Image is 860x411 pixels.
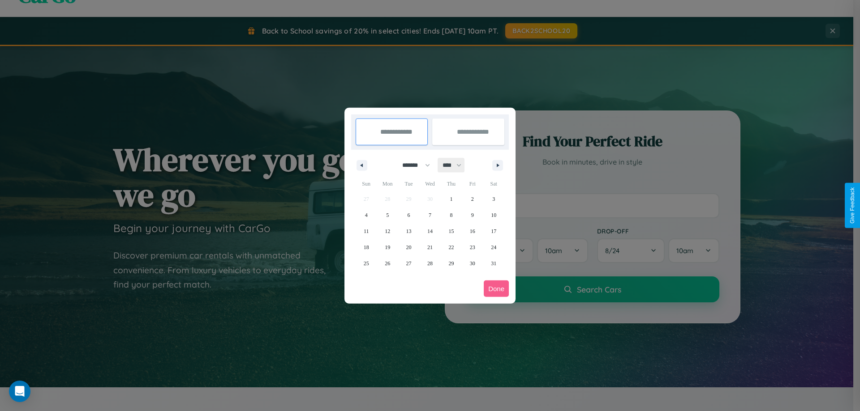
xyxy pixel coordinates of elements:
span: 26 [385,255,390,271]
span: 3 [492,191,495,207]
span: Wed [419,177,440,191]
button: 27 [398,255,419,271]
button: 15 [441,223,462,239]
span: 5 [386,207,389,223]
button: 9 [462,207,483,223]
button: 11 [356,223,377,239]
span: 23 [470,239,475,255]
button: 14 [419,223,440,239]
span: 21 [427,239,433,255]
button: 28 [419,255,440,271]
span: 30 [470,255,475,271]
span: 19 [385,239,390,255]
button: 21 [419,239,440,255]
span: 28 [427,255,433,271]
span: Sun [356,177,377,191]
button: 20 [398,239,419,255]
span: Tue [398,177,419,191]
button: 7 [419,207,440,223]
button: 2 [462,191,483,207]
button: 19 [377,239,398,255]
button: 10 [483,207,504,223]
span: 16 [470,223,475,239]
button: 6 [398,207,419,223]
span: Sat [483,177,504,191]
span: 25 [364,255,369,271]
span: 7 [429,207,431,223]
span: 2 [471,191,474,207]
span: 11 [364,223,369,239]
button: 3 [483,191,504,207]
button: 18 [356,239,377,255]
button: 8 [441,207,462,223]
span: 24 [491,239,496,255]
span: 12 [385,223,390,239]
span: 20 [406,239,412,255]
span: 27 [406,255,412,271]
button: 31 [483,255,504,271]
span: 13 [406,223,412,239]
span: Fri [462,177,483,191]
button: 29 [441,255,462,271]
button: 26 [377,255,398,271]
button: 23 [462,239,483,255]
button: 25 [356,255,377,271]
span: 6 [408,207,410,223]
button: 16 [462,223,483,239]
span: 18 [364,239,369,255]
button: 1 [441,191,462,207]
span: 15 [448,223,454,239]
button: 30 [462,255,483,271]
button: 13 [398,223,419,239]
button: Done [484,280,509,297]
span: Mon [377,177,398,191]
span: 9 [471,207,474,223]
button: 22 [441,239,462,255]
button: 5 [377,207,398,223]
button: 17 [483,223,504,239]
span: 22 [448,239,454,255]
div: Give Feedback [849,187,856,224]
span: 14 [427,223,433,239]
div: Open Intercom Messenger [9,381,30,402]
button: 12 [377,223,398,239]
span: 31 [491,255,496,271]
span: 4 [365,207,368,223]
span: 17 [491,223,496,239]
span: Thu [441,177,462,191]
span: 29 [448,255,454,271]
span: 8 [450,207,452,223]
span: 1 [450,191,452,207]
button: 4 [356,207,377,223]
span: 10 [491,207,496,223]
button: 24 [483,239,504,255]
